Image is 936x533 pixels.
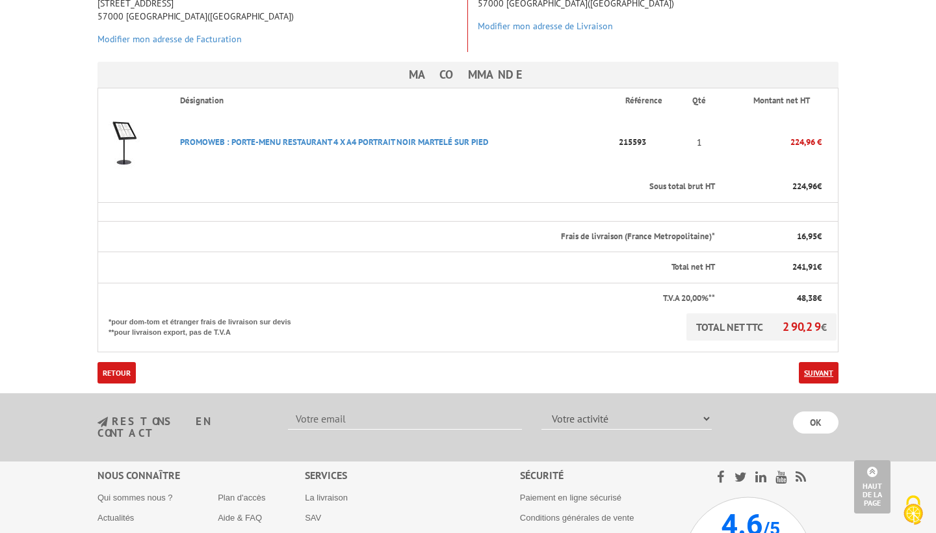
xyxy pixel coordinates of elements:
div: Sécurité [520,468,683,483]
a: Aide & FAQ [218,513,262,523]
img: newsletter.jpg [97,417,108,428]
div: Nous connaître [97,468,305,483]
p: € [727,231,822,243]
th: Désignation [170,88,615,113]
a: Suivant [799,362,838,383]
img: PROMOWEB : PORTE-MENU RESTAURANT 4 X A4 PORTRAIT NOIR MARTELé SUR PIED [98,116,150,168]
th: Total net HT [98,252,717,283]
th: Frais de livraison (France Metropolitaine)* [98,221,717,252]
a: Conditions générales de vente [520,513,634,523]
a: Qui sommes nous ? [97,493,173,502]
span: 16,95 [797,231,817,242]
div: Services [305,468,520,483]
a: Modifier mon adresse de Livraison [478,20,613,32]
span: 290,29 [783,319,821,334]
th: Référence [615,88,682,113]
a: Actualités [97,513,134,523]
td: 1 [682,113,716,172]
h3: Ma commande [97,62,838,88]
button: Cookies (fenêtre modale) [890,489,936,533]
p: *pour dom-tom et étranger frais de livraison sur devis **pour livraison export, pas de T.V.A [109,313,304,337]
p: TOTAL NET TTC € [686,313,837,341]
a: SAV [305,513,321,523]
a: Haut de la page [854,460,890,513]
th: Sous total brut HT [98,172,717,202]
input: OK [793,411,838,434]
a: La livraison [305,493,348,502]
p: 215593 [615,131,682,153]
a: PROMOWEB : PORTE-MENU RESTAURANT 4 X A4 PORTRAIT NOIR MARTELé SUR PIED [180,136,488,148]
p: € [727,292,822,305]
p: T.V.A 20,00%** [109,292,715,305]
a: Modifier mon adresse de Facturation [97,33,242,45]
p: € [727,181,822,193]
img: Cookies (fenêtre modale) [897,494,929,526]
span: 224,96 [792,181,817,192]
th: Qté [682,88,716,113]
a: Retour [97,362,136,383]
input: Votre email [288,408,522,430]
h3: restons en contact [97,416,268,439]
p: Montant net HT [727,95,837,107]
a: Paiement en ligne sécurisé [520,493,621,502]
a: Plan d'accès [218,493,265,502]
p: € [727,261,822,274]
p: 224,96 € [716,131,822,153]
span: 48,38 [797,292,817,304]
span: 241,91 [792,261,817,272]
